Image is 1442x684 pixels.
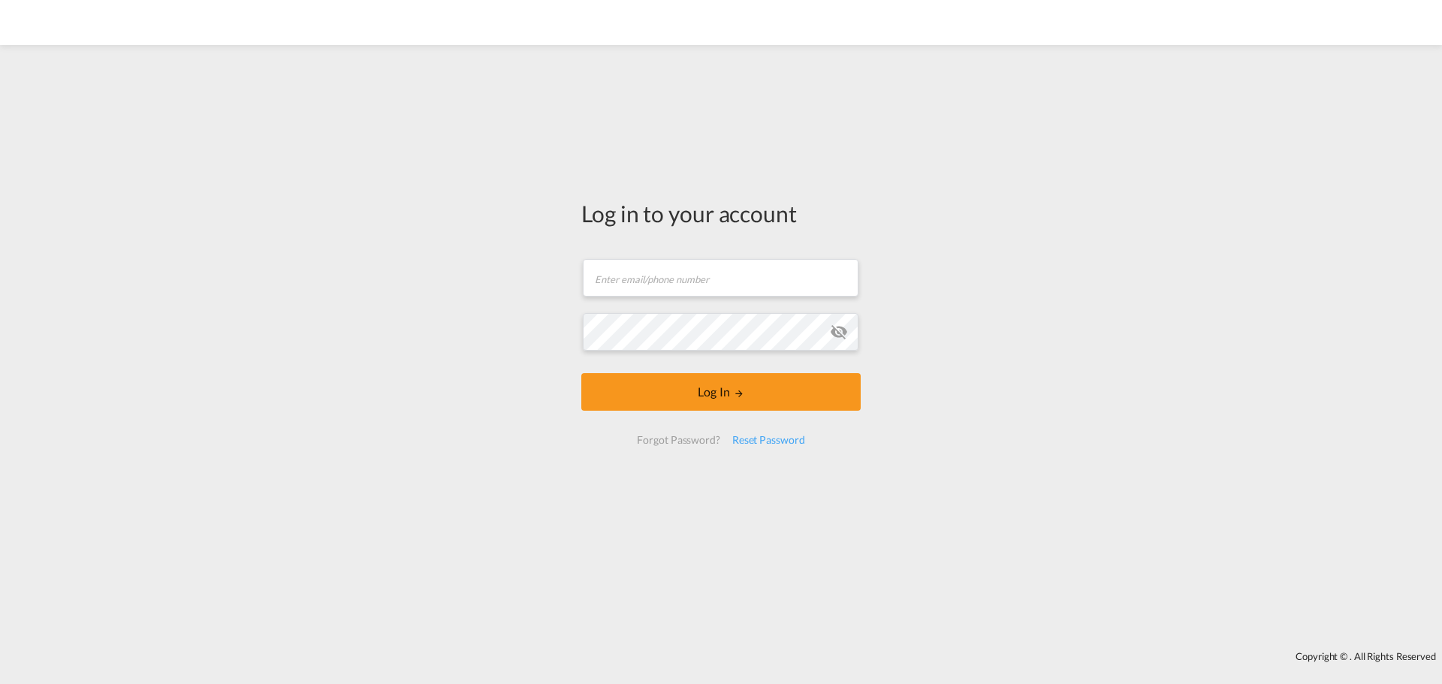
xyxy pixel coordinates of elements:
input: Enter email/phone number [583,259,858,297]
md-icon: icon-eye-off [830,323,848,341]
div: Reset Password [726,426,811,453]
button: LOGIN [581,373,861,411]
div: Log in to your account [581,197,861,229]
div: Forgot Password? [631,426,726,453]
